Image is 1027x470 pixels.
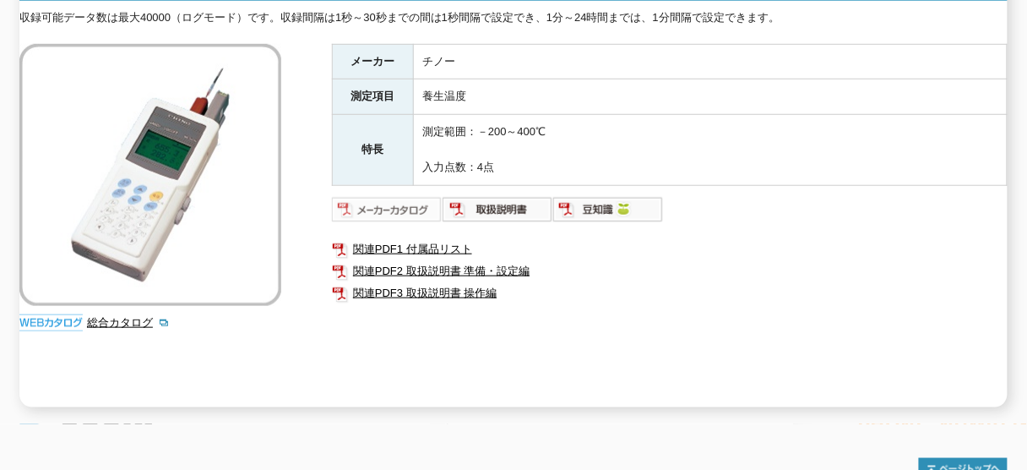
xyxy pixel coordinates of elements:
img: メーカーカタログ [332,196,443,223]
a: 取扱説明書 [443,207,553,220]
div: 収録可能データ数は最大40000（ログモード）です。収録間隔は1秒～30秒までの間は1秒間隔で設定でき、1分～24時間までは、1分間隔で設定できます。 [19,9,1008,27]
a: 関連PDF1 付属品リスト [332,238,1008,260]
th: メーカー [333,44,414,79]
a: 関連PDF3 取扱説明書 操作編 [332,282,1008,304]
td: チノー [414,44,1008,79]
a: メーカーカタログ [332,207,443,220]
img: コンクリート養生記録温度計 ハンディロガーMR2041 [19,44,281,306]
th: 測定項目 [333,79,414,115]
th: 特長 [333,115,414,185]
img: 豆知識 [553,196,664,223]
img: webカタログ [19,314,83,331]
a: 関連PDF2 取扱説明書 準備・設定編 [332,260,1008,282]
a: 総合カタログ [87,316,170,329]
a: 豆知識 [553,207,664,220]
td: 測定範囲：－200～400℃ 入力点数：4点 [414,115,1008,185]
td: 養生温度 [414,79,1008,115]
img: 取扱説明書 [443,196,553,223]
